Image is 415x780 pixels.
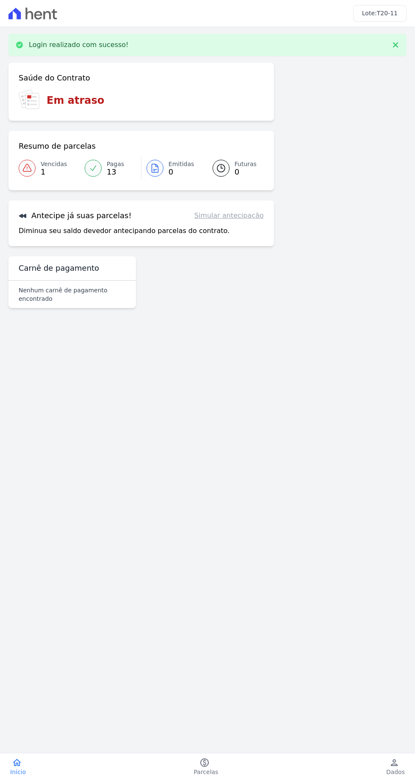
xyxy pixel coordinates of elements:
h3: Antecipe já suas parcelas! [19,211,132,221]
span: Início [10,768,26,776]
h3: Saúde do Contrato [19,73,90,83]
i: home [12,758,22,768]
i: paid [199,758,210,768]
a: Emitidas 0 [141,156,202,180]
a: Vencidas 1 [19,156,80,180]
a: Simular antecipação [194,211,264,221]
span: 0 [169,169,194,175]
p: Diminua seu saldo devedor antecipando parcelas do contrato. [19,226,230,236]
h3: Em atraso [47,93,104,108]
span: Dados [386,768,405,776]
p: Nenhum carnê de pagamento encontrado [19,286,126,303]
i: person [389,758,399,768]
span: 0 [235,169,257,175]
a: Futuras 0 [202,156,264,180]
a: Pagas 13 [80,156,141,180]
span: Parcelas [194,768,219,776]
span: Futuras [235,160,257,169]
a: personDados [376,758,415,776]
span: 1 [41,169,67,175]
span: Vencidas [41,160,67,169]
span: Pagas [107,160,124,169]
p: Login realizado com sucesso! [29,41,129,49]
h3: Resumo de parcelas [19,141,96,151]
span: T20-11 [377,10,398,17]
span: 13 [107,169,124,175]
a: paidParcelas [184,758,229,776]
h3: Lote: [362,9,398,18]
span: Emitidas [169,160,194,169]
h3: Carnê de pagamento [19,263,99,273]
